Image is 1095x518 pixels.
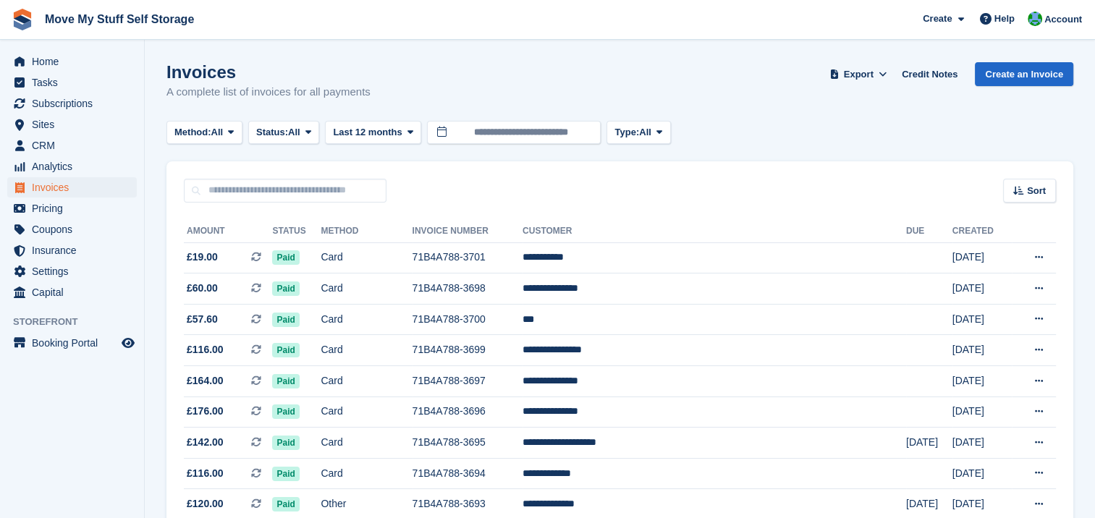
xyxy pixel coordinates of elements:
[321,335,412,366] td: Card
[413,220,523,243] th: Invoice Number
[1027,184,1046,198] span: Sort
[952,428,1012,459] td: [DATE]
[7,156,137,177] a: menu
[614,125,639,140] span: Type:
[952,220,1012,243] th: Created
[896,62,963,86] a: Credit Notes
[321,220,412,243] th: Method
[7,219,137,239] a: menu
[272,220,321,243] th: Status
[413,335,523,366] td: 71B4A788-3699
[166,62,371,82] h1: Invoices
[952,458,1012,489] td: [DATE]
[187,466,224,481] span: £116.00
[413,242,523,273] td: 71B4A788-3701
[321,242,412,273] td: Card
[826,62,890,86] button: Export
[7,93,137,114] a: menu
[7,198,137,218] a: menu
[7,177,137,198] a: menu
[7,240,137,260] a: menu
[39,7,200,31] a: Move My Stuff Self Storage
[211,125,224,140] span: All
[187,435,224,450] span: £142.00
[1028,12,1042,26] img: Dan
[32,51,119,72] span: Home
[32,219,119,239] span: Coupons
[321,273,412,305] td: Card
[975,62,1073,86] a: Create an Invoice
[321,366,412,397] td: Card
[32,240,119,260] span: Insurance
[272,374,299,388] span: Paid
[1044,12,1082,27] span: Account
[32,177,119,198] span: Invoices
[413,458,523,489] td: 71B4A788-3694
[272,497,299,511] span: Paid
[32,72,119,93] span: Tasks
[187,312,218,327] span: £57.60
[321,428,412,459] td: Card
[952,273,1012,305] td: [DATE]
[13,315,144,329] span: Storefront
[187,281,218,296] span: £60.00
[952,242,1012,273] td: [DATE]
[12,9,33,30] img: stora-icon-8386f47178a22dfd0bd8f6a31ec36ba5ce8667c1dd55bd0f319d3a0aa187defe.svg
[187,250,218,265] span: £19.00
[7,72,137,93] a: menu
[7,135,137,156] a: menu
[7,114,137,135] a: menu
[32,135,119,156] span: CRM
[184,220,272,243] th: Amount
[119,334,137,352] a: Preview store
[32,198,119,218] span: Pricing
[7,51,137,72] a: menu
[256,125,288,140] span: Status:
[248,121,319,145] button: Status: All
[288,125,300,140] span: All
[272,436,299,450] span: Paid
[523,220,906,243] th: Customer
[413,396,523,428] td: 71B4A788-3696
[994,12,1015,26] span: Help
[413,304,523,335] td: 71B4A788-3700
[272,343,299,357] span: Paid
[7,261,137,281] a: menu
[272,281,299,296] span: Paid
[272,404,299,419] span: Paid
[906,428,952,459] td: [DATE]
[413,366,523,397] td: 71B4A788-3697
[32,114,119,135] span: Sites
[272,467,299,481] span: Paid
[952,304,1012,335] td: [DATE]
[321,396,412,428] td: Card
[413,428,523,459] td: 71B4A788-3695
[321,304,412,335] td: Card
[7,282,137,302] a: menu
[32,333,119,353] span: Booking Portal
[166,121,242,145] button: Method: All
[321,458,412,489] td: Card
[187,342,224,357] span: £116.00
[32,93,119,114] span: Subscriptions
[333,125,402,140] span: Last 12 months
[272,250,299,265] span: Paid
[32,282,119,302] span: Capital
[952,366,1012,397] td: [DATE]
[413,273,523,305] td: 71B4A788-3698
[187,496,224,511] span: £120.00
[187,404,224,419] span: £176.00
[32,261,119,281] span: Settings
[325,121,421,145] button: Last 12 months
[174,125,211,140] span: Method:
[952,335,1012,366] td: [DATE]
[923,12,952,26] span: Create
[187,373,224,388] span: £164.00
[7,333,137,353] a: menu
[844,67,874,82] span: Export
[166,84,371,101] p: A complete list of invoices for all payments
[639,125,651,140] span: All
[606,121,670,145] button: Type: All
[32,156,119,177] span: Analytics
[906,220,952,243] th: Due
